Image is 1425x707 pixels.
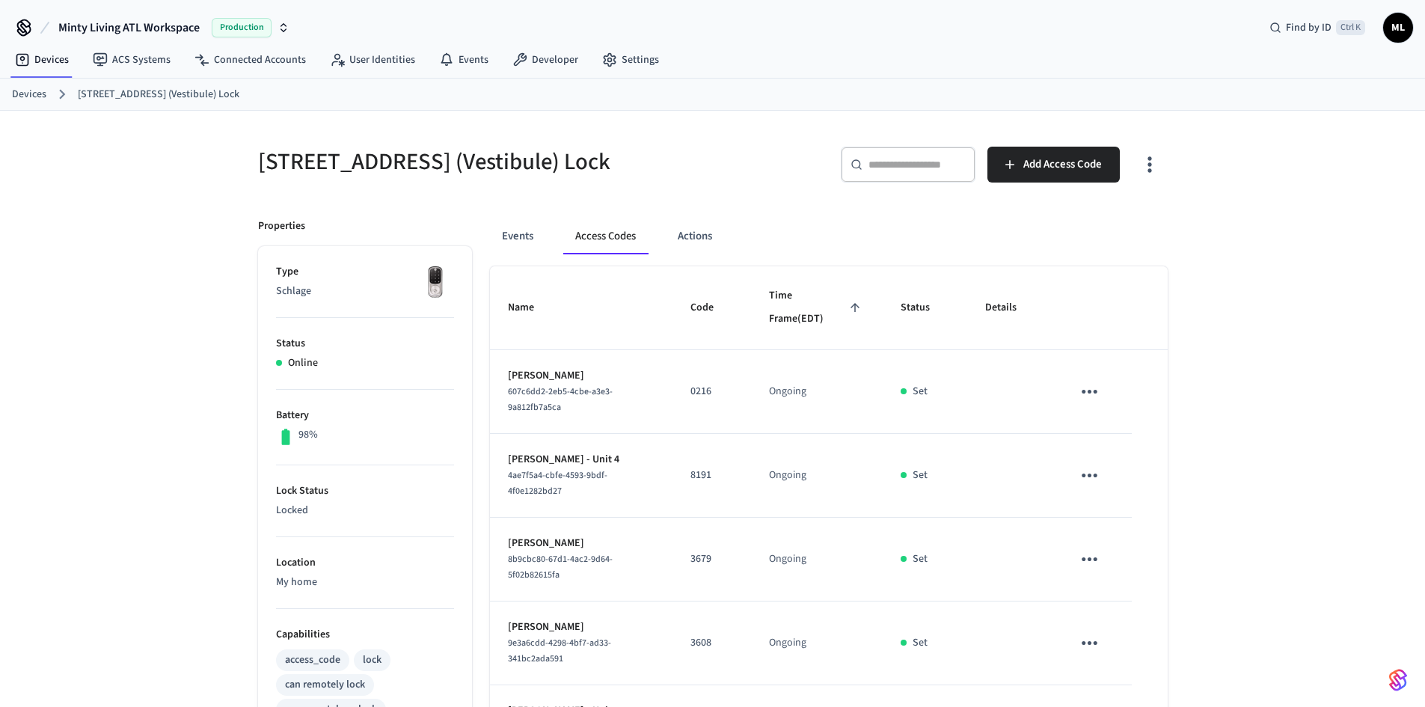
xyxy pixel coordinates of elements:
[666,218,724,254] button: Actions
[563,218,648,254] button: Access Codes
[363,652,381,668] div: lock
[318,46,427,73] a: User Identities
[508,385,613,414] span: 607c6dd2-2eb5-4cbe-a3e3-9a812fb7a5ca
[751,602,883,685] td: Ongoing
[769,284,865,331] span: Time Frame(EDT)
[508,553,613,581] span: 8b9cbc80-67d1-4ac2-9d64-5f02b82615fa
[1286,20,1331,35] span: Find by ID
[288,355,318,371] p: Online
[508,296,554,319] span: Name
[276,555,454,571] p: Location
[508,368,655,384] p: [PERSON_NAME]
[1336,20,1365,35] span: Ctrl K
[690,384,733,400] p: 0216
[1383,13,1413,43] button: ML
[276,627,454,643] p: Capabilities
[913,635,928,651] p: Set
[913,468,928,483] p: Set
[276,284,454,299] p: Schlage
[490,218,1168,254] div: ant example
[3,46,81,73] a: Devices
[751,434,883,518] td: Ongoing
[58,19,200,37] span: Minty Living ATL Workspace
[258,218,305,234] p: Properties
[1385,14,1412,41] span: ML
[690,635,733,651] p: 3608
[913,551,928,567] p: Set
[81,46,183,73] a: ACS Systems
[913,384,928,400] p: Set
[417,264,454,302] img: Yale Assure Touchscreen Wifi Smart Lock, Satin Nickel, Front
[508,469,607,498] span: 4ae7f5a4-cbfe-4593-9bdf-4f0e1282bd27
[1257,14,1377,41] div: Find by IDCtrl K
[276,336,454,352] p: Status
[508,452,655,468] p: [PERSON_NAME] - Unit 4
[751,350,883,434] td: Ongoing
[690,468,733,483] p: 8191
[276,408,454,423] p: Battery
[508,637,611,665] span: 9e3a6cdd-4298-4bf7-ad33-341bc2ada591
[751,518,883,602] td: Ongoing
[285,677,365,693] div: can remotely lock
[690,296,733,319] span: Code
[985,296,1036,319] span: Details
[901,296,949,319] span: Status
[427,46,500,73] a: Events
[258,147,704,177] h5: [STREET_ADDRESS] (Vestibule) Lock
[490,218,545,254] button: Events
[276,503,454,518] p: Locked
[285,652,340,668] div: access_code
[298,427,318,443] p: 98%
[183,46,318,73] a: Connected Accounts
[500,46,590,73] a: Developer
[590,46,671,73] a: Settings
[12,87,46,102] a: Devices
[276,264,454,280] p: Type
[212,18,272,37] span: Production
[508,536,655,551] p: [PERSON_NAME]
[276,575,454,590] p: My home
[1023,155,1102,174] span: Add Access Code
[508,619,655,635] p: [PERSON_NAME]
[1389,668,1407,692] img: SeamLogoGradient.69752ec5.svg
[276,483,454,499] p: Lock Status
[78,87,239,102] a: [STREET_ADDRESS] (Vestibule) Lock
[690,551,733,567] p: 3679
[987,147,1120,183] button: Add Access Code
